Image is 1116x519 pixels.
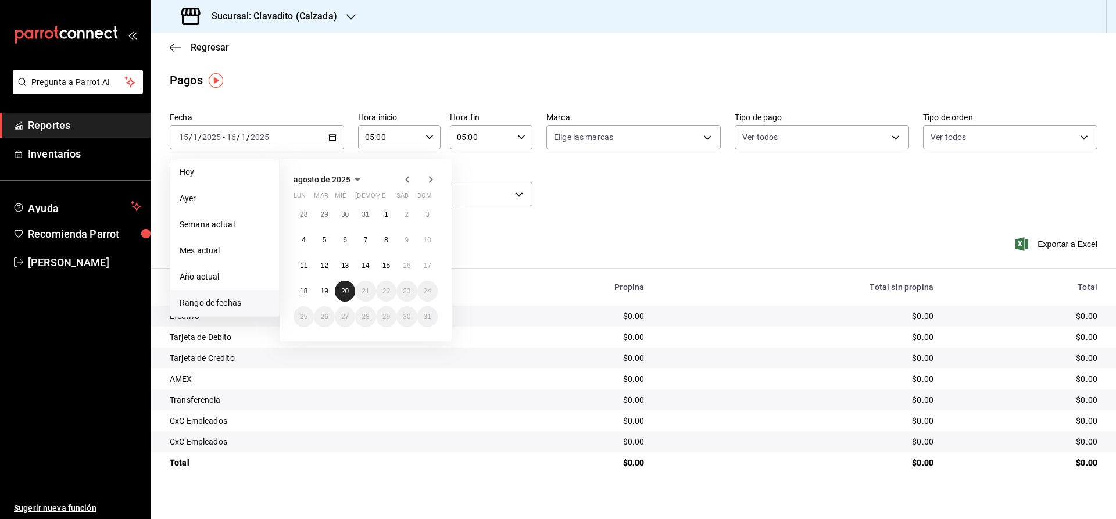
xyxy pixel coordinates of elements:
[180,219,270,231] span: Semana actual
[663,282,933,292] div: Total sin propina
[323,236,327,244] abbr: 5 de agosto de 2025
[735,113,909,121] label: Tipo de pago
[170,352,474,364] div: Tarjeta de Credito
[28,117,141,133] span: Reportes
[376,306,396,327] button: 29 de agosto de 2025
[294,230,314,250] button: 4 de agosto de 2025
[493,415,644,427] div: $0.00
[364,236,368,244] abbr: 7 de agosto de 2025
[424,287,431,295] abbr: 24 de agosto de 2025
[300,287,307,295] abbr: 18 de agosto de 2025
[13,70,143,94] button: Pregunta a Parrot AI
[450,113,532,121] label: Hora fin
[180,166,270,178] span: Hoy
[170,373,474,385] div: AMEX
[493,457,644,468] div: $0.00
[1018,237,1097,251] span: Exportar a Excel
[376,192,385,204] abbr: viernes
[294,255,314,276] button: 11 de agosto de 2025
[663,310,933,322] div: $0.00
[250,133,270,142] input: ----
[403,313,410,321] abbr: 30 de agosto de 2025
[952,310,1097,322] div: $0.00
[952,282,1097,292] div: Total
[180,297,270,309] span: Rango de fechas
[493,394,644,406] div: $0.00
[314,306,334,327] button: 26 de agosto de 2025
[294,192,306,204] abbr: lunes
[493,373,644,385] div: $0.00
[202,133,221,142] input: ----
[170,457,474,468] div: Total
[396,306,417,327] button: 30 de agosto de 2025
[382,287,390,295] abbr: 22 de agosto de 2025
[493,310,644,322] div: $0.00
[417,306,438,327] button: 31 de agosto de 2025
[554,131,613,143] span: Elige las marcas
[314,230,334,250] button: 5 de agosto de 2025
[180,271,270,283] span: Año actual
[28,146,141,162] span: Inventarios
[952,331,1097,343] div: $0.00
[314,281,334,302] button: 19 de agosto de 2025
[376,255,396,276] button: 15 de agosto de 2025
[424,262,431,270] abbr: 17 de agosto de 2025
[384,236,388,244] abbr: 8 de agosto de 2025
[382,313,390,321] abbr: 29 de agosto de 2025
[396,230,417,250] button: 9 de agosto de 2025
[362,262,369,270] abbr: 14 de agosto de 2025
[300,262,307,270] abbr: 11 de agosto de 2025
[417,281,438,302] button: 24 de agosto de 2025
[405,210,409,219] abbr: 2 de agosto de 2025
[335,281,355,302] button: 20 de agosto de 2025
[300,313,307,321] abbr: 25 de agosto de 2025
[170,436,474,448] div: CxC Empleados
[952,373,1097,385] div: $0.00
[923,113,1097,121] label: Tipo de orden
[952,436,1097,448] div: $0.00
[417,230,438,250] button: 10 de agosto de 2025
[320,210,328,219] abbr: 29 de julio de 2025
[209,73,223,88] img: Tooltip marker
[663,331,933,343] div: $0.00
[952,415,1097,427] div: $0.00
[192,133,198,142] input: --
[341,262,349,270] abbr: 13 de agosto de 2025
[376,204,396,225] button: 1 de agosto de 2025
[384,210,388,219] abbr: 1 de agosto de 2025
[493,436,644,448] div: $0.00
[314,255,334,276] button: 12 de agosto de 2025
[180,192,270,205] span: Ayer
[241,133,246,142] input: --
[341,210,349,219] abbr: 30 de julio de 2025
[358,113,441,121] label: Hora inicio
[28,255,141,270] span: [PERSON_NAME]
[931,131,966,143] span: Ver todos
[663,457,933,468] div: $0.00
[341,313,349,321] abbr: 27 de agosto de 2025
[335,204,355,225] button: 30 de julio de 2025
[294,175,350,184] span: agosto de 2025
[403,262,410,270] abbr: 16 de agosto de 2025
[663,436,933,448] div: $0.00
[417,255,438,276] button: 17 de agosto de 2025
[396,281,417,302] button: 23 de agosto de 2025
[189,133,192,142] span: /
[320,262,328,270] abbr: 12 de agosto de 2025
[8,84,143,96] a: Pregunta a Parrot AI
[396,192,409,204] abbr: sábado
[362,210,369,219] abbr: 31 de julio de 2025
[294,204,314,225] button: 28 de julio de 2025
[663,352,933,364] div: $0.00
[246,133,250,142] span: /
[178,133,189,142] input: --
[335,192,346,204] abbr: miércoles
[128,30,137,40] button: open_drawer_menu
[198,133,202,142] span: /
[226,133,237,142] input: --
[417,192,432,204] abbr: domingo
[14,502,141,514] span: Sugerir nueva función
[191,42,229,53] span: Regresar
[355,255,375,276] button: 14 de agosto de 2025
